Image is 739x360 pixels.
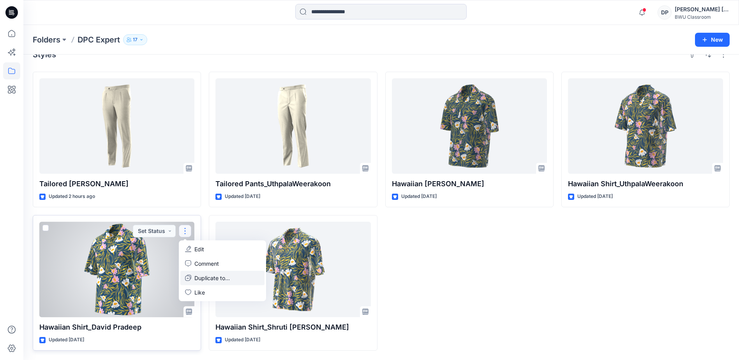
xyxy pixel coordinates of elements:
a: Tailored Pants_UthpalaWeerakoon [215,78,370,174]
a: Hawaiian Shirt_Lisha Sanders [392,78,547,174]
a: Hawaiian Shirt_UthpalaWeerakoon [568,78,723,174]
p: DPC Expert [78,34,120,45]
a: Edit [180,242,265,256]
a: Tailored Pants_David Pradeep [39,78,194,174]
button: New [695,33,730,47]
a: Folders [33,34,60,45]
p: Updated [DATE] [577,192,613,201]
p: Updated [DATE] [401,192,437,201]
p: Like [194,288,205,296]
div: BWU Classroom [675,14,729,20]
p: Hawaiian [PERSON_NAME] [392,178,547,189]
h4: Styles [33,50,56,59]
a: Hawaiian Shirt_Shruti Rathor [215,222,370,317]
p: Hawaiian Shirt_Shruti [PERSON_NAME] [215,322,370,333]
p: Hawaiian Shirt_UthpalaWeerakoon [568,178,723,189]
p: Updated [DATE] [225,192,260,201]
p: Comment [194,259,219,268]
p: Edit [194,245,204,253]
p: Updated [DATE] [49,336,84,344]
a: Hawaiian Shirt_David Pradeep [39,222,194,317]
p: 17 [133,35,138,44]
p: Tailored [PERSON_NAME] [39,178,194,189]
button: 17 [123,34,147,45]
p: Duplicate to... [194,274,230,282]
div: [PERSON_NAME] [PERSON_NAME] [675,5,729,14]
p: Tailored Pants_UthpalaWeerakoon [215,178,370,189]
p: Hawaiian Shirt_David Pradeep [39,322,194,333]
div: DP [658,5,672,19]
p: Updated [DATE] [225,336,260,344]
p: Updated 2 hours ago [49,192,95,201]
